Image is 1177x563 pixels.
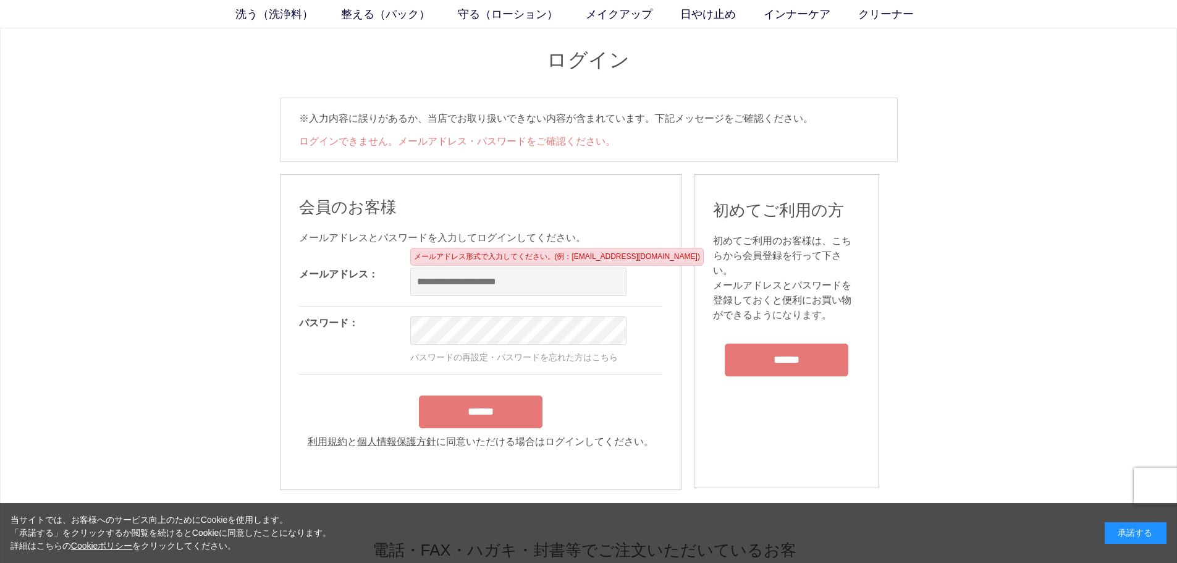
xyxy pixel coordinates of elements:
label: パスワード： [299,318,358,328]
a: 守る（ローション） [458,6,586,23]
a: 整える（パック） [341,6,458,23]
span: 初めてご利用の方 [713,201,844,219]
li: ログインできません。メールアドレス・パスワードをご確認ください。 [299,134,879,149]
a: 利用規約 [308,436,347,447]
div: 初めてご利用のお客様は、こちらから会員登録を行って下さい。 メールアドレスとパスワードを登録しておくと便利にお買い物ができるようになります。 [713,234,860,323]
span: 会員のお客様 [299,198,397,216]
a: 洗う（洗浄料） [235,6,341,23]
a: インナーケア [764,6,858,23]
div: メールアドレス形式で入力してください。(例：[EMAIL_ADDRESS][DOMAIN_NAME]) [410,248,704,266]
h1: ログイン [280,47,898,74]
label: メールアドレス： [299,269,378,279]
div: と に同意いただける場合はログインしてください。 [299,434,662,449]
a: 日やけ止め [680,6,764,23]
a: メイクアップ [586,6,680,23]
div: メールアドレスとパスワードを入力してログインしてください。 [299,231,662,245]
div: 承諾する [1105,522,1166,544]
a: 個人情報保護方針 [357,436,436,447]
div: 当サイトでは、お客様へのサービス向上のためにCookieを使用します。 「承諾する」をクリックするか閲覧を続けるとCookieに同意したことになります。 詳細はこちらの をクリックしてください。 [11,514,332,552]
a: Cookieポリシー [71,541,133,551]
p: ※入力内容に誤りがあるか、当店でお取り扱いできない内容が含まれています。下記メッセージをご確認ください。 [299,111,879,127]
a: パスワードの再設定・パスワードを忘れた方はこちら [410,352,618,362]
a: クリーナー [858,6,942,23]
